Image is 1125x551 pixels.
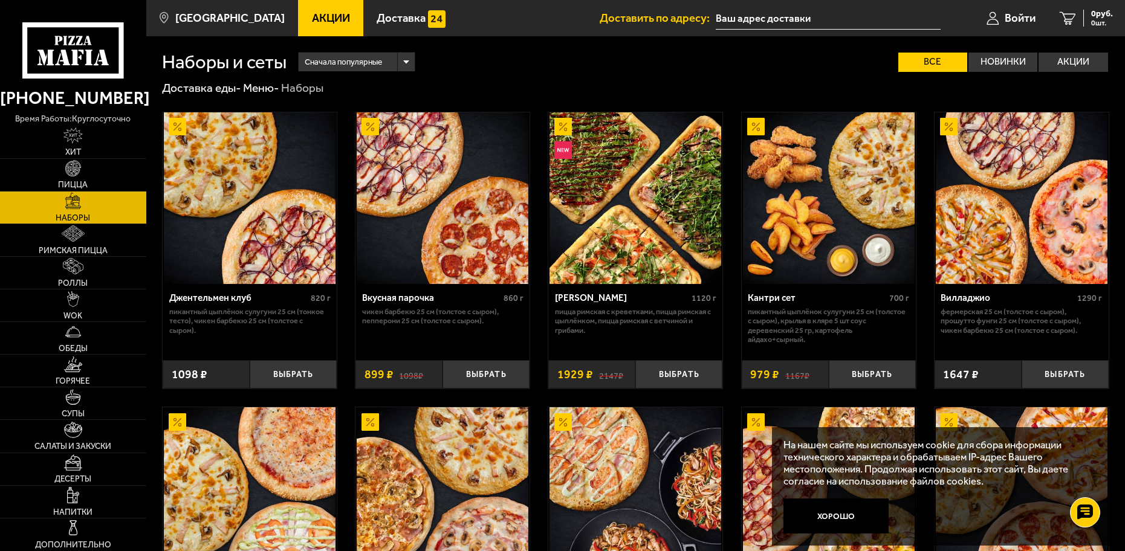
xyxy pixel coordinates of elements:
span: 0 шт. [1091,19,1113,27]
img: Вкусная парочка [357,112,528,284]
h1: Наборы и сеты [162,53,287,71]
span: Горячее [56,377,90,385]
p: Фермерская 25 см (толстое с сыром), Прошутто Фунги 25 см (толстое с сыром), Чикен Барбекю 25 см (... [941,307,1102,335]
span: 1098 ₽ [172,369,207,380]
button: Выбрать [250,360,337,388]
div: Вилладжио [941,292,1074,304]
img: Новинка [554,141,572,159]
p: Пикантный цыплёнок сулугуни 25 см (толстое с сыром), крылья в кляре 5 шт соус деревенский 25 гр, ... [748,307,909,344]
label: Акции [1039,53,1107,72]
s: 2147 ₽ [599,369,623,380]
img: Акционный [940,118,958,135]
button: Выбрать [443,360,530,388]
span: 1290 г [1077,293,1102,303]
p: На нашем сайте мы используем cookie для сбора информации технического характера и обрабатываем IP... [783,439,1091,487]
s: 1098 ₽ [399,369,423,380]
span: Римская пицца [39,246,108,255]
span: 1647 ₽ [943,369,979,380]
span: [GEOGRAPHIC_DATA] [175,13,285,24]
span: Войти [1005,13,1036,24]
span: 860 г [504,293,524,303]
img: Акционный [361,413,379,431]
span: Напитки [53,508,92,517]
img: Вилладжио [936,112,1107,284]
img: Кантри сет [743,112,915,284]
span: 1120 г [692,293,716,303]
img: Акционный [940,413,958,431]
img: Акционный [554,118,572,135]
input: Ваш адрес доставки [716,7,941,30]
img: Акционный [554,413,572,431]
div: Наборы [281,80,323,95]
span: 1929 ₽ [557,369,593,380]
span: Доставка [377,13,426,24]
div: [PERSON_NAME] [555,292,689,304]
a: Доставка еды- [162,81,241,95]
span: Супы [62,410,85,418]
span: 700 г [889,293,909,303]
span: Доставить по адресу: [600,13,716,24]
span: 0 руб. [1091,10,1113,18]
span: 899 ₽ [365,369,394,380]
span: Наборы [56,214,90,222]
span: Хит [65,148,81,156]
p: Пицца Римская с креветками, Пицца Римская с цыплёнком, Пицца Римская с ветчиной и грибами. [555,307,716,335]
a: Меню- [243,81,279,95]
label: Все [898,53,967,72]
button: Хорошо [783,498,889,533]
img: Джентельмен клуб [164,112,336,284]
p: Пикантный цыплёнок сулугуни 25 см (тонкое тесто), Чикен Барбекю 25 см (толстое с сыром). [169,307,331,335]
span: Салаты и закуски [34,442,111,451]
label: Новинки [968,53,1037,72]
span: Дополнительно [35,541,111,549]
span: Обеды [59,344,88,353]
img: Акционный [747,118,765,135]
a: АкционныйВилладжио [935,112,1109,284]
img: Акционный [361,118,379,135]
button: Выбрать [635,360,722,388]
button: Выбрать [1022,360,1109,388]
span: Пицца [58,181,88,189]
s: 1167 ₽ [785,369,809,380]
button: Выбрать [829,360,916,388]
span: Акции [312,13,350,24]
span: WOK [63,312,82,320]
img: Мама Миа [550,112,721,284]
img: Акционный [169,413,186,431]
span: Роллы [58,279,88,288]
p: Чикен Барбекю 25 см (толстое с сыром), Пепперони 25 см (толстое с сыром). [362,307,524,326]
span: 820 г [311,293,331,303]
div: Вкусная парочка [362,292,501,304]
a: АкционныйКантри сет [742,112,916,284]
img: Акционный [747,413,765,431]
a: АкционныйДжентельмен клуб [163,112,337,284]
span: 979 ₽ [750,369,779,380]
span: Сначала популярные [305,51,382,73]
a: АкционныйНовинкаМама Миа [548,112,722,284]
img: 15daf4d41897b9f0e9f617042186c801.svg [428,10,446,28]
a: АкционныйВкусная парочка [355,112,530,284]
span: Десерты [54,475,91,483]
div: Кантри сет [748,292,886,304]
img: Акционный [169,118,186,135]
div: Джентельмен клуб [169,292,308,304]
